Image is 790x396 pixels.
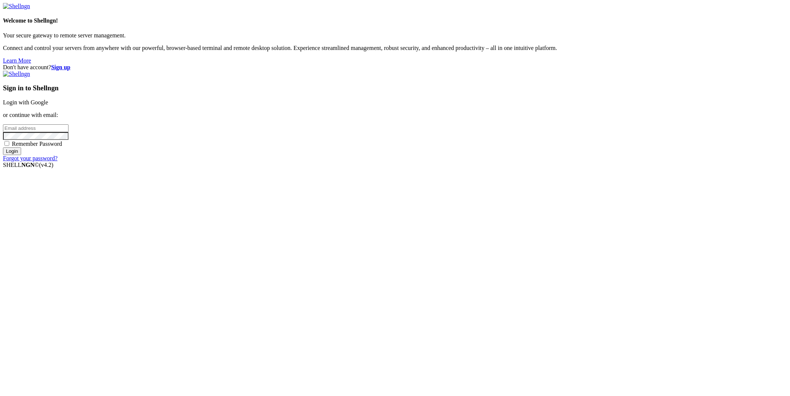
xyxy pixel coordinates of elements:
input: Login [3,147,21,155]
h4: Welcome to Shellngn! [3,17,787,24]
span: 4.2.0 [39,162,54,168]
h3: Sign in to Shellngn [3,84,787,92]
a: Login with Google [3,99,48,105]
p: or continue with email: [3,112,787,118]
span: Remember Password [12,141,62,147]
a: Learn More [3,57,31,64]
div: Don't have account? [3,64,787,71]
input: Email address [3,124,69,132]
img: Shellngn [3,71,30,77]
p: Your secure gateway to remote server management. [3,32,787,39]
b: NGN [21,162,35,168]
a: Sign up [51,64,70,70]
img: Shellngn [3,3,30,10]
span: SHELL © [3,162,53,168]
p: Connect and control your servers from anywhere with our powerful, browser-based terminal and remo... [3,45,787,51]
a: Forgot your password? [3,155,57,161]
input: Remember Password [4,141,9,146]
